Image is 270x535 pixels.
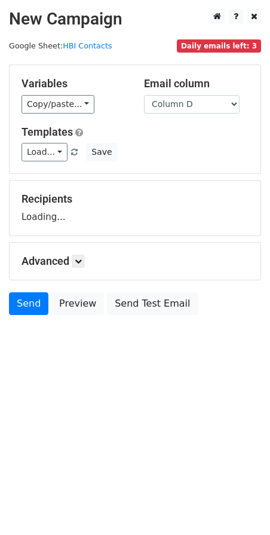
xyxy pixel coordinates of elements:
[86,143,117,161] button: Save
[177,41,261,50] a: Daily emails left: 3
[9,41,112,50] small: Google Sheet:
[22,143,67,161] a: Load...
[22,126,73,138] a: Templates
[51,292,104,315] a: Preview
[22,95,94,114] a: Copy/paste...
[22,77,126,90] h5: Variables
[63,41,112,50] a: HBI Contacts
[9,292,48,315] a: Send
[9,9,261,29] h2: New Campaign
[22,192,248,224] div: Loading...
[177,39,261,53] span: Daily emails left: 3
[107,292,198,315] a: Send Test Email
[144,77,248,90] h5: Email column
[22,192,248,206] h5: Recipients
[22,255,248,268] h5: Advanced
